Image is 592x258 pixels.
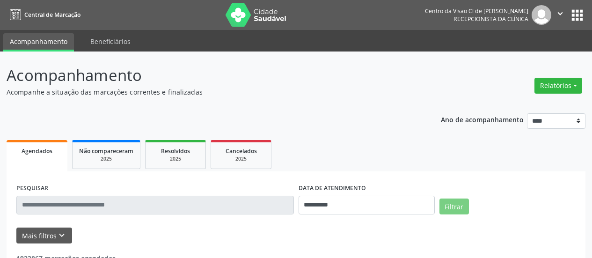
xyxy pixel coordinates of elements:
[299,181,366,196] label: DATA DE ATENDIMENTO
[534,78,582,94] button: Relatórios
[425,7,528,15] div: Centro da Visao Cl de [PERSON_NAME]
[453,15,528,23] span: Recepcionista da clínica
[218,155,264,162] div: 2025
[152,155,199,162] div: 2025
[532,5,551,25] img: img
[79,155,133,162] div: 2025
[79,147,133,155] span: Não compareceram
[22,147,52,155] span: Agendados
[7,7,80,22] a: Central de Marcação
[24,11,80,19] span: Central de Marcação
[161,147,190,155] span: Resolvidos
[569,7,585,23] button: apps
[555,8,565,19] i: 
[439,199,469,214] button: Filtrar
[16,228,72,244] button: Mais filtroskeyboard_arrow_down
[7,64,412,87] p: Acompanhamento
[441,113,524,125] p: Ano de acompanhamento
[3,33,74,52] a: Acompanhamento
[84,33,137,50] a: Beneficiários
[551,5,569,25] button: 
[7,87,412,97] p: Acompanhe a situação das marcações correntes e finalizadas
[16,181,48,196] label: PESQUISAR
[57,230,67,241] i: keyboard_arrow_down
[226,147,257,155] span: Cancelados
